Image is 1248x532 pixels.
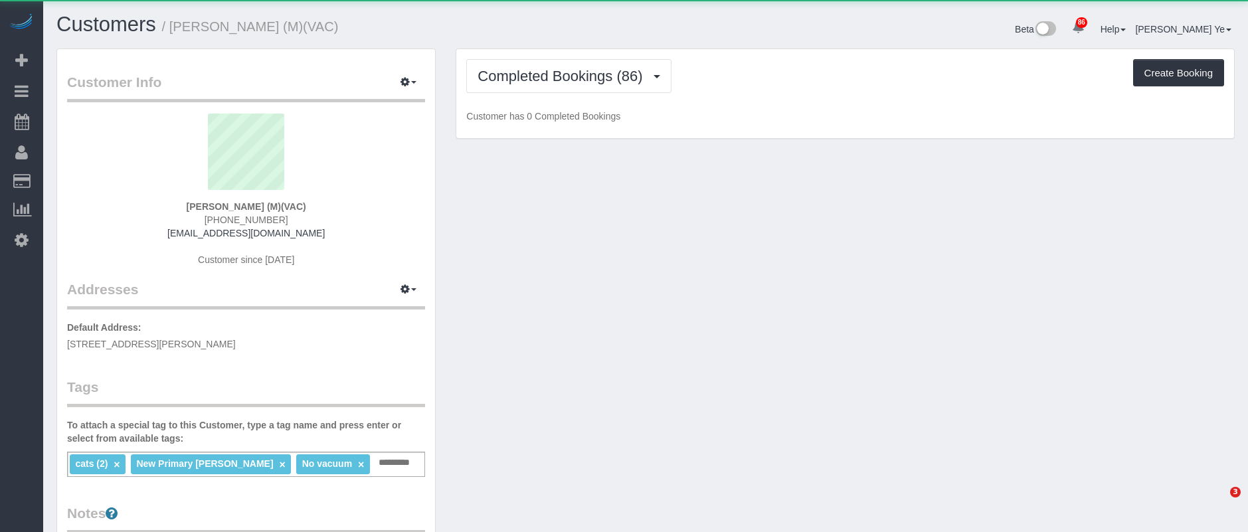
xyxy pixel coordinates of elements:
[75,458,108,469] span: cats (2)
[8,13,35,32] img: Automaid Logo
[1135,24,1231,35] a: [PERSON_NAME] Ye
[358,459,364,470] a: ×
[56,13,156,36] a: Customers
[167,228,325,238] a: [EMAIL_ADDRESS][DOMAIN_NAME]
[1101,24,1126,35] a: Help
[67,72,425,102] legend: Customer Info
[205,215,288,225] span: [PHONE_NUMBER]
[1076,17,1087,28] span: 86
[466,59,671,93] button: Completed Bookings (86)
[198,254,294,265] span: Customer since [DATE]
[466,110,1224,123] p: Customer has 0 Completed Bookings
[1230,487,1241,497] span: 3
[1203,487,1235,519] iframe: Intercom live chat
[187,201,306,212] strong: [PERSON_NAME] (M)(VAC)
[1065,13,1091,43] a: 86
[280,459,286,470] a: ×
[1133,59,1224,87] button: Create Booking
[1034,21,1056,39] img: New interface
[162,19,339,34] small: / [PERSON_NAME] (M)(VAC)
[67,418,425,445] label: To attach a special tag to this Customer, type a tag name and press enter or select from availabl...
[136,458,273,469] span: New Primary [PERSON_NAME]
[478,68,649,84] span: Completed Bookings (86)
[114,459,120,470] a: ×
[67,339,236,349] span: [STREET_ADDRESS][PERSON_NAME]
[67,321,141,334] label: Default Address:
[67,377,425,407] legend: Tags
[1015,24,1056,35] a: Beta
[302,458,352,469] span: No vacuum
